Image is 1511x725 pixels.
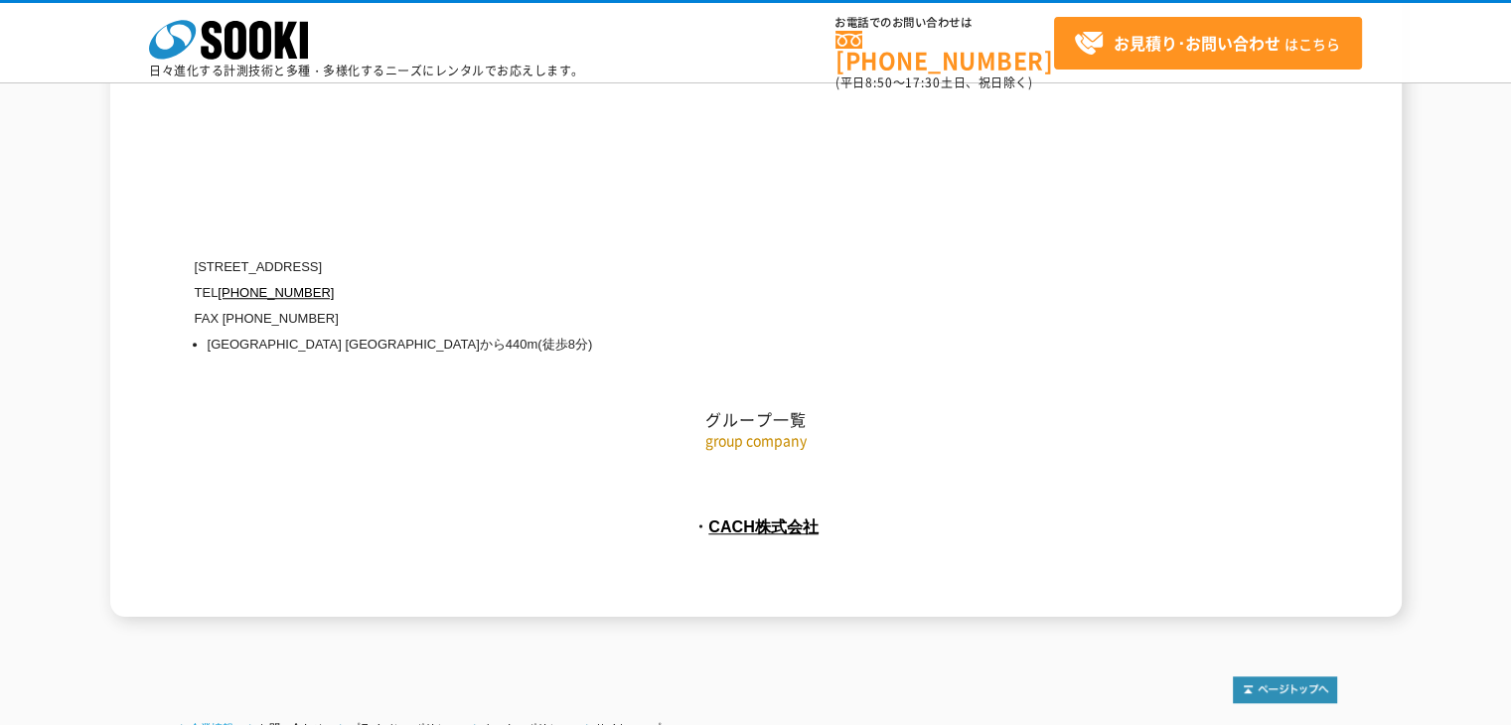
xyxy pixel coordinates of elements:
p: TEL [195,280,1148,306]
span: 8:50 [865,73,893,91]
span: お電話でのお問い合わせは [835,17,1054,29]
li: [GEOGRAPHIC_DATA] [GEOGRAPHIC_DATA]から440m(徒歩8分) [208,332,1148,358]
a: お見積り･お問い合わせはこちら [1054,17,1362,70]
p: ・ [175,510,1337,542]
strong: お見積り･お問い合わせ [1114,31,1281,55]
p: 日々進化する計測技術と多種・多様化するニーズにレンタルでお応えします。 [149,65,584,76]
a: CACH株式会社 [708,517,819,535]
h2: グループ一覧 [175,211,1337,430]
img: トップページへ [1233,676,1337,703]
p: group company [175,430,1337,451]
p: [STREET_ADDRESS] [195,254,1148,280]
a: [PHONE_NUMBER] [218,285,334,300]
p: FAX [PHONE_NUMBER] [195,306,1148,332]
span: はこちら [1074,29,1340,59]
span: 17:30 [905,73,941,91]
span: (平日 ～ 土日、祝日除く) [835,73,1032,91]
a: [PHONE_NUMBER] [835,31,1054,72]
